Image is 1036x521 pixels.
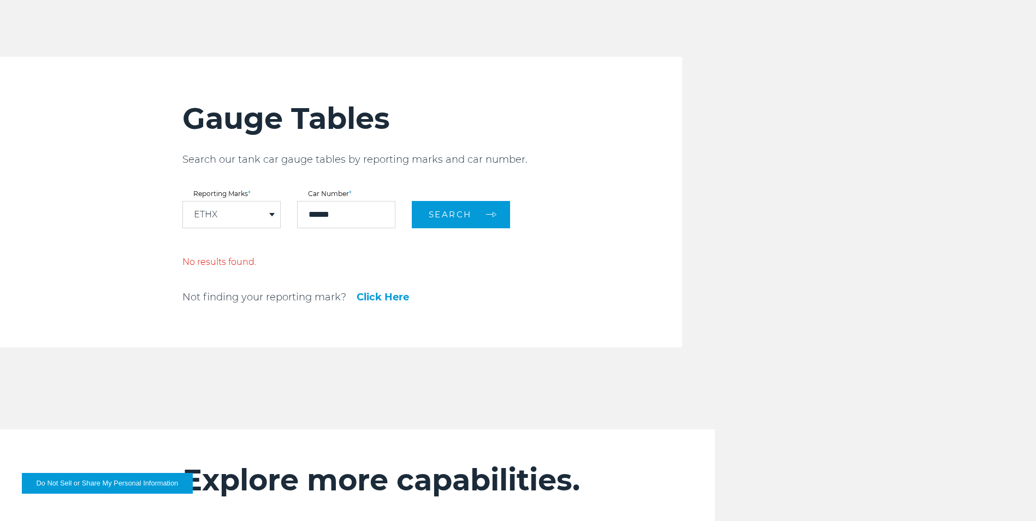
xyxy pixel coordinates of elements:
h2: Gauge Tables [182,100,682,137]
p: Not finding your reporting mark? [182,291,346,304]
p: No results found. [182,256,335,269]
a: Click Here [357,292,409,302]
span: Search [429,209,472,220]
label: Car Number [297,191,395,197]
button: Do Not Sell or Share My Personal Information [22,473,193,494]
a: ETHX [194,210,217,219]
h2: Explore more capabilities. [182,462,649,498]
button: Search arrow arrow [412,201,510,228]
label: Reporting Marks [182,191,281,197]
p: Search our tank car gauge tables by reporting marks and car number. [182,153,682,166]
